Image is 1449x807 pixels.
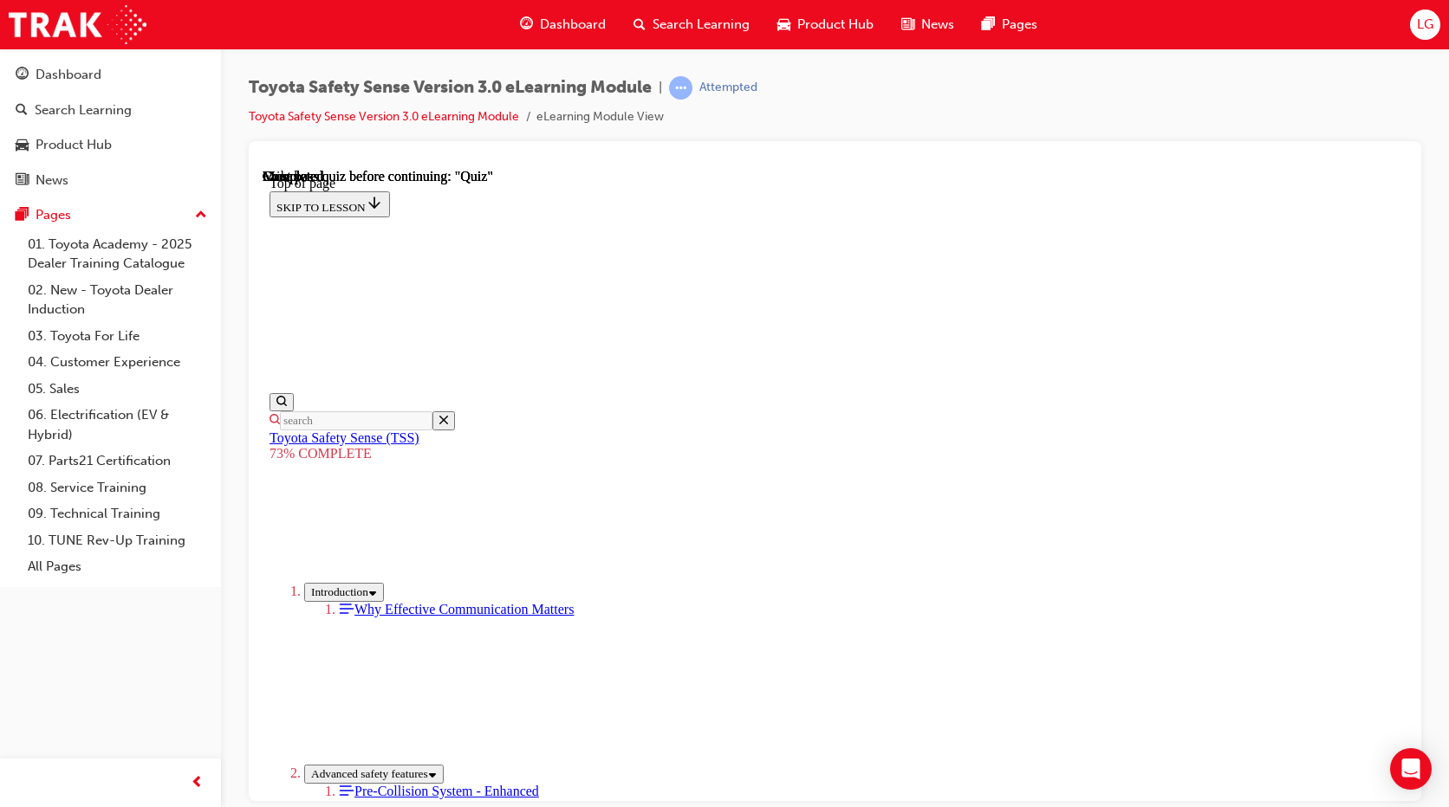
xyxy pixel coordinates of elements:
[7,129,214,161] a: Product Hub
[797,15,874,35] span: Product Hub
[968,7,1051,42] a: pages-iconPages
[1417,15,1433,35] span: LG
[777,14,790,36] span: car-icon
[506,7,620,42] a: guage-iconDashboard
[699,80,757,96] div: Attempted
[634,14,646,36] span: search-icon
[669,76,692,100] span: learningRecordVerb_ATTEMPT-icon
[901,14,914,36] span: news-icon
[21,376,214,403] a: 05. Sales
[16,208,29,223] span: pages-icon
[42,596,181,615] button: Toggle section: Advanced safety features
[7,94,214,126] a: Search Learning
[21,349,214,376] a: 04. Customer Experience
[49,598,166,611] span: Advanced safety features
[16,173,29,189] span: news-icon
[21,475,214,501] a: 08. Service Training
[7,261,157,276] a: Toyota Safety Sense (TSS)
[1410,10,1440,40] button: LG
[620,7,763,42] a: search-iconSearch Learning
[36,135,112,155] div: Product Hub
[7,199,214,231] button: Pages
[21,323,214,350] a: 03. Toyota For Life
[191,772,204,794] span: prev-icon
[7,224,31,242] button: Show search bar
[36,65,101,85] div: Dashboard
[982,14,995,36] span: pages-icon
[659,78,662,98] span: |
[36,171,68,190] div: News
[7,165,214,197] a: News
[14,32,120,45] span: SKIP TO LESSON
[249,78,652,98] span: Toyota Safety Sense Version 3.0 eLearning Module
[170,242,192,261] button: Close the search form
[887,7,968,42] a: news-iconNews
[21,527,214,554] a: 10. TUNE Rev-Up Training
[249,109,519,124] a: Toyota Safety Sense Version 3.0 eLearning Module
[49,416,106,429] span: Introduction
[540,15,606,35] span: Dashboard
[7,59,214,91] a: Dashboard
[520,14,533,36] span: guage-icon
[7,55,214,199] button: DashboardSearch LearningProduct HubNews
[7,277,1138,293] div: 73% COMPLETE
[921,15,954,35] span: News
[195,204,207,227] span: up-icon
[1390,748,1432,790] div: Open Intercom Messenger
[21,500,214,527] a: 09. Technical Training
[16,68,29,83] span: guage-icon
[21,231,214,277] a: 01. Toyota Academy - 2025 Dealer Training Catalogue
[35,100,132,120] div: Search Learning
[21,448,214,475] a: 07. Parts21 Certification
[42,414,121,433] button: Toggle section: Introduction
[21,402,214,448] a: 06. Electrification (EV & Hybrid)
[1002,15,1037,35] span: Pages
[7,23,127,48] button: SKIP TO LESSON
[536,107,664,127] li: eLearning Module View
[21,277,214,323] a: 02. New - Toyota Dealer Induction
[21,553,214,580] a: All Pages
[7,7,1138,23] div: Top of page
[16,103,28,119] span: search-icon
[9,5,146,44] img: Trak
[16,138,29,153] span: car-icon
[36,205,71,225] div: Pages
[17,242,170,261] input: Search
[763,7,887,42] a: car-iconProduct Hub
[653,15,750,35] span: Search Learning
